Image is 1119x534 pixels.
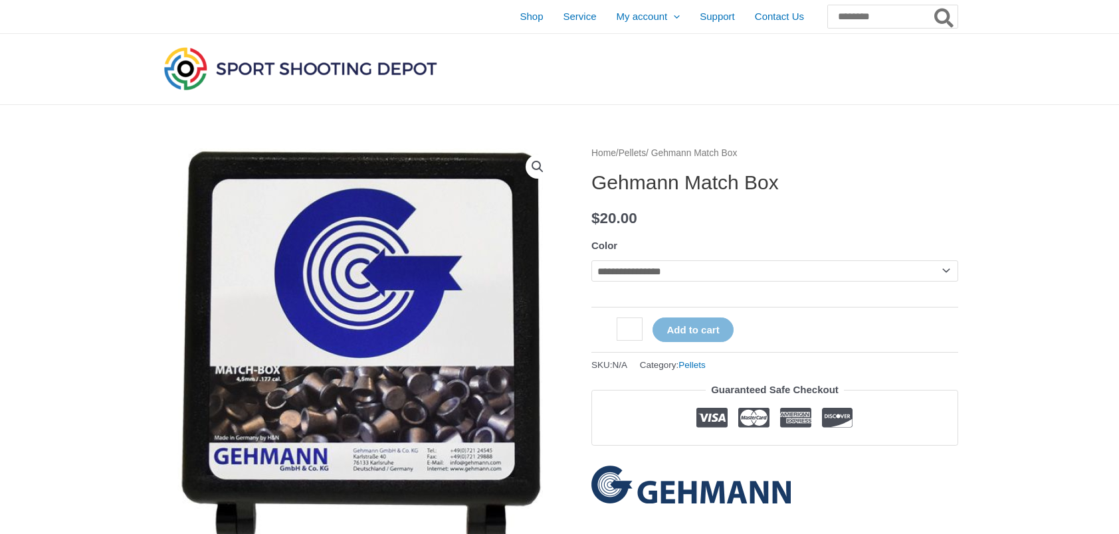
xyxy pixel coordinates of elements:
a: Pellets [619,148,646,158]
button: Search [932,5,958,28]
span: $ [591,210,600,226]
span: SKU: [591,357,627,373]
legend: Guaranteed Safe Checkout [706,381,844,399]
input: Product quantity [617,317,643,341]
span: Category: [640,357,706,373]
a: Pellets [678,360,706,370]
nav: Breadcrumb [591,145,958,162]
bdi: 20.00 [591,210,637,226]
h1: Gehmann Match Box [591,171,958,195]
button: Add to cart [653,317,733,342]
label: Color [591,240,617,251]
a: View full-screen image gallery [526,155,550,179]
span: N/A [613,360,628,370]
a: Gehmann [591,466,791,503]
img: Sport Shooting Depot [161,44,440,93]
a: Home [591,148,616,158]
